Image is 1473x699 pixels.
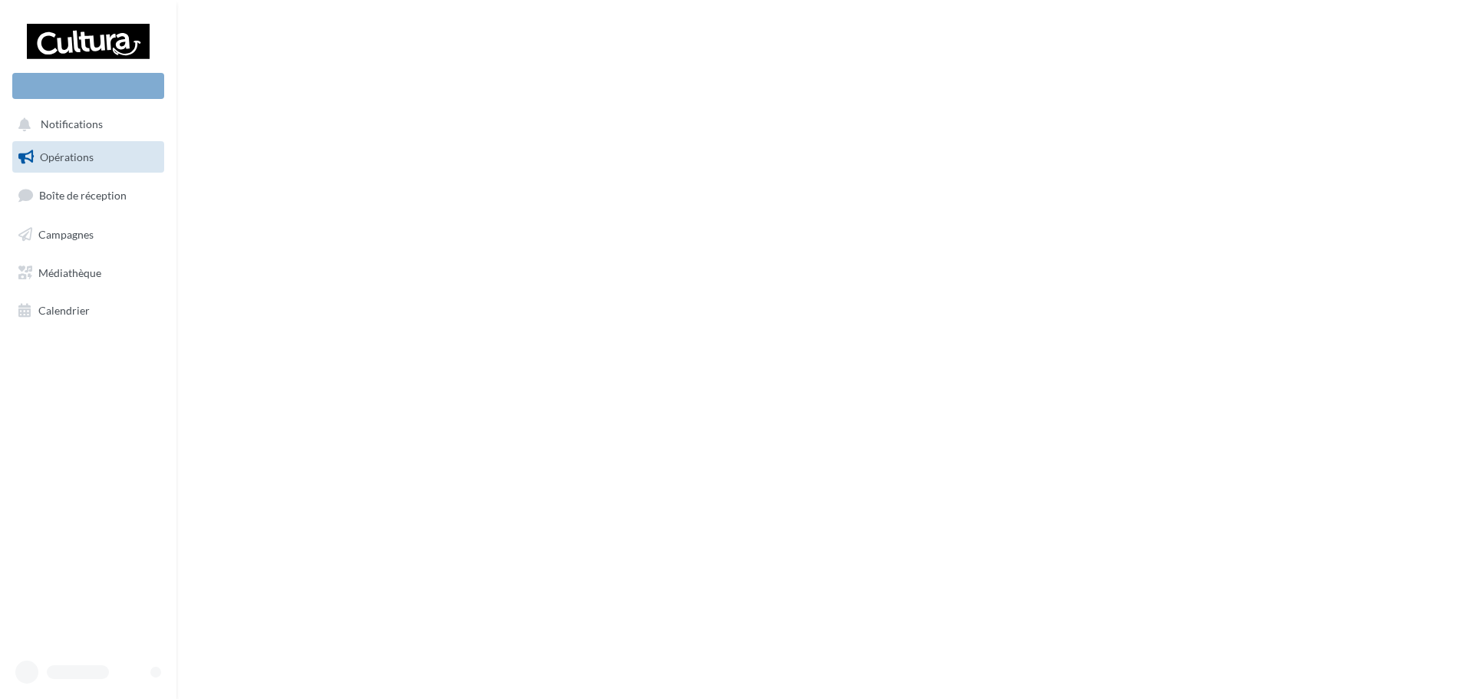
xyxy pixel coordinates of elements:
span: Médiathèque [38,265,101,279]
span: Boîte de réception [39,189,127,202]
span: Campagnes [38,228,94,241]
a: Opérations [9,141,167,173]
a: Médiathèque [9,257,167,289]
span: Opérations [40,150,94,163]
div: Nouvelle campagne [12,73,164,99]
a: Boîte de réception [9,179,167,212]
span: Notifications [41,118,103,131]
a: Calendrier [9,295,167,327]
a: Campagnes [9,219,167,251]
span: Calendrier [38,304,90,317]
